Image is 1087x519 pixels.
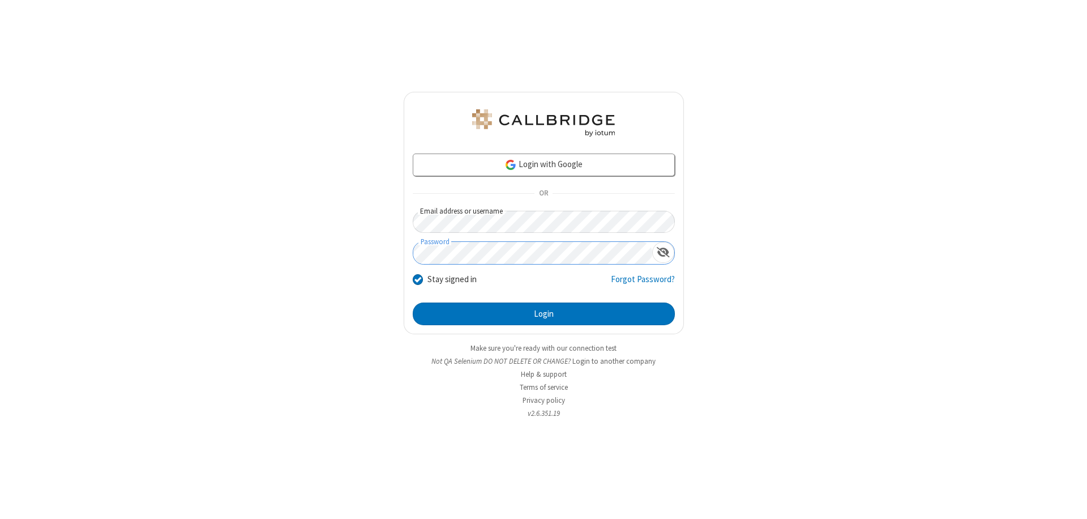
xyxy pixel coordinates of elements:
button: Login to another company [572,356,656,367]
iframe: Chat [1059,490,1079,511]
input: Password [413,242,652,264]
a: Help & support [521,369,567,379]
div: Show password [652,242,674,263]
a: Login with Google [413,154,675,176]
button: Login [413,303,675,325]
img: google-icon.png [504,159,517,171]
a: Make sure you're ready with our connection test [470,343,617,353]
label: Stay signed in [427,273,477,286]
a: Terms of service [520,382,568,392]
span: OR [534,186,553,202]
a: Forgot Password? [611,273,675,295]
input: Email address or username [413,211,675,233]
a: Privacy policy [523,395,565,405]
li: Not QA Selenium DO NOT DELETE OR CHANGE? [404,356,684,367]
img: QA Selenium DO NOT DELETE OR CHANGE [470,109,617,137]
li: v2.6.351.19 [404,408,684,419]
